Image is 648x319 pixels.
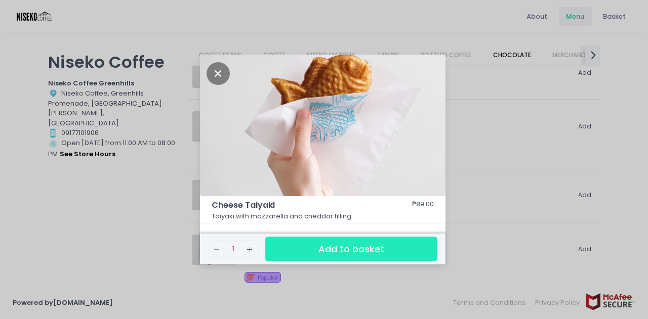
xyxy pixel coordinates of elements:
button: Close [207,68,230,78]
p: Taiyaki with mozzarella and cheddar filling [212,211,434,221]
span: Cheese Taiyaki [212,199,379,211]
div: ₱89.00 [412,199,434,211]
button: Add to basket [265,237,437,261]
img: Cheese Taiyaki [200,55,445,196]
